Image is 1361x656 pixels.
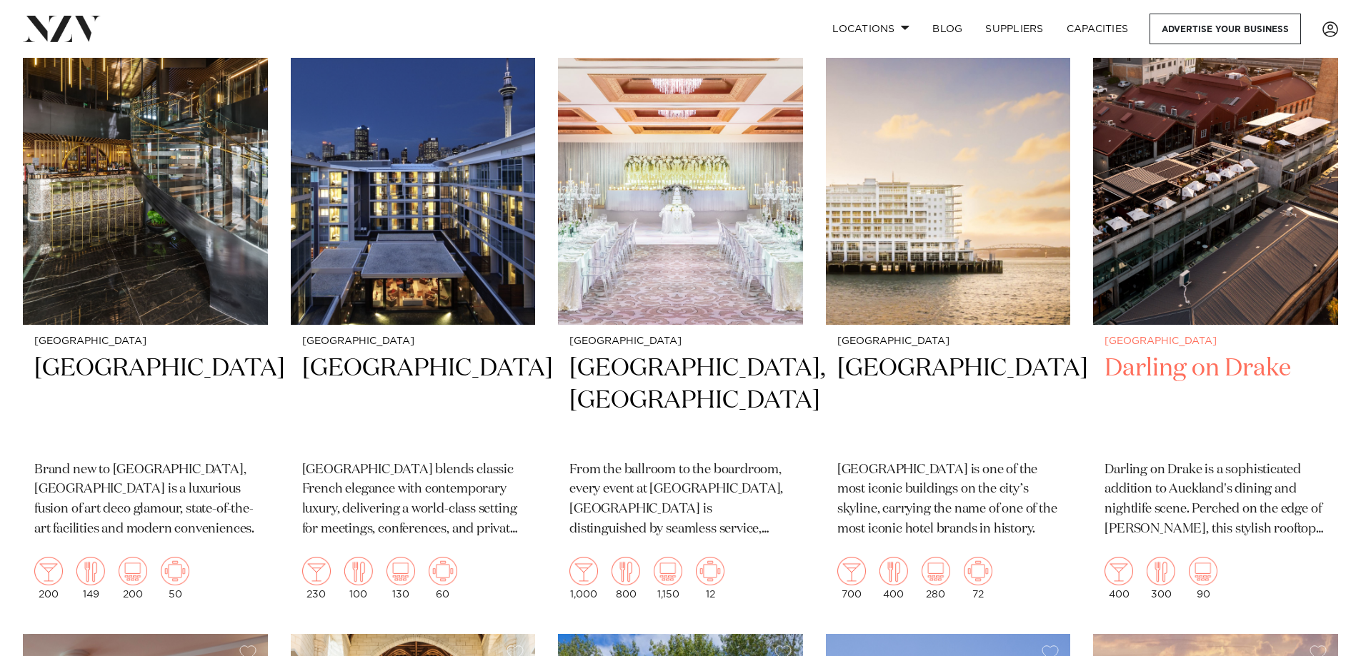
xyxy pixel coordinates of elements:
img: theatre.png [1189,557,1217,585]
small: [GEOGRAPHIC_DATA] [302,336,524,347]
small: [GEOGRAPHIC_DATA] [34,336,256,347]
a: BLOG [921,14,974,44]
div: 60 [429,557,457,600]
a: Locations [821,14,921,44]
div: 280 [922,557,950,600]
h2: [GEOGRAPHIC_DATA] [34,353,256,449]
div: 100 [344,557,373,600]
img: dining.png [1147,557,1175,585]
img: cocktail.png [1105,557,1133,585]
img: cocktail.png [302,557,331,585]
img: theatre.png [387,557,415,585]
div: 800 [612,557,640,600]
img: dining.png [344,557,373,585]
div: 1,150 [654,557,682,600]
p: [GEOGRAPHIC_DATA] blends classic French elegance with contemporary luxury, delivering a world-cla... [302,460,524,540]
a: Capacities [1055,14,1140,44]
h2: [GEOGRAPHIC_DATA] [837,353,1060,449]
p: Darling on Drake is a sophisticated addition to Auckland's dining and nightlife scene. Perched on... [1105,460,1327,540]
h2: [GEOGRAPHIC_DATA], [GEOGRAPHIC_DATA] [569,353,792,449]
p: [GEOGRAPHIC_DATA] is one of the most iconic buildings on the city’s skyline, carrying the name of... [837,460,1060,540]
div: 90 [1189,557,1217,600]
img: meeting.png [429,557,457,585]
a: Advertise your business [1150,14,1301,44]
img: meeting.png [964,557,992,585]
img: theatre.png [654,557,682,585]
img: nzv-logo.png [23,16,101,41]
img: meeting.png [696,557,724,585]
div: 400 [879,557,908,600]
div: 149 [76,557,105,600]
a: SUPPLIERS [974,14,1055,44]
div: 1,000 [569,557,598,600]
img: theatre.png [922,557,950,585]
img: theatre.png [119,557,147,585]
div: 72 [964,557,992,600]
img: dining.png [612,557,640,585]
small: [GEOGRAPHIC_DATA] [569,336,792,347]
p: From the ballroom to the boardroom, every event at [GEOGRAPHIC_DATA], [GEOGRAPHIC_DATA] is distin... [569,460,792,540]
div: 700 [837,557,866,600]
img: meeting.png [161,557,189,585]
div: 50 [161,557,189,600]
div: 400 [1105,557,1133,600]
div: 130 [387,557,415,600]
h2: [GEOGRAPHIC_DATA] [302,353,524,449]
div: 230 [302,557,331,600]
small: [GEOGRAPHIC_DATA] [837,336,1060,347]
p: Brand new to [GEOGRAPHIC_DATA], [GEOGRAPHIC_DATA] is a luxurious fusion of art deco glamour, stat... [34,460,256,540]
img: cocktail.png [837,557,866,585]
img: cocktail.png [34,557,63,585]
div: 200 [34,557,63,600]
img: dining.png [76,557,105,585]
div: 200 [119,557,147,600]
div: 300 [1147,557,1175,600]
img: dining.png [879,557,908,585]
img: cocktail.png [569,557,598,585]
div: 12 [696,557,724,600]
h2: Darling on Drake [1105,353,1327,449]
small: [GEOGRAPHIC_DATA] [1105,336,1327,347]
